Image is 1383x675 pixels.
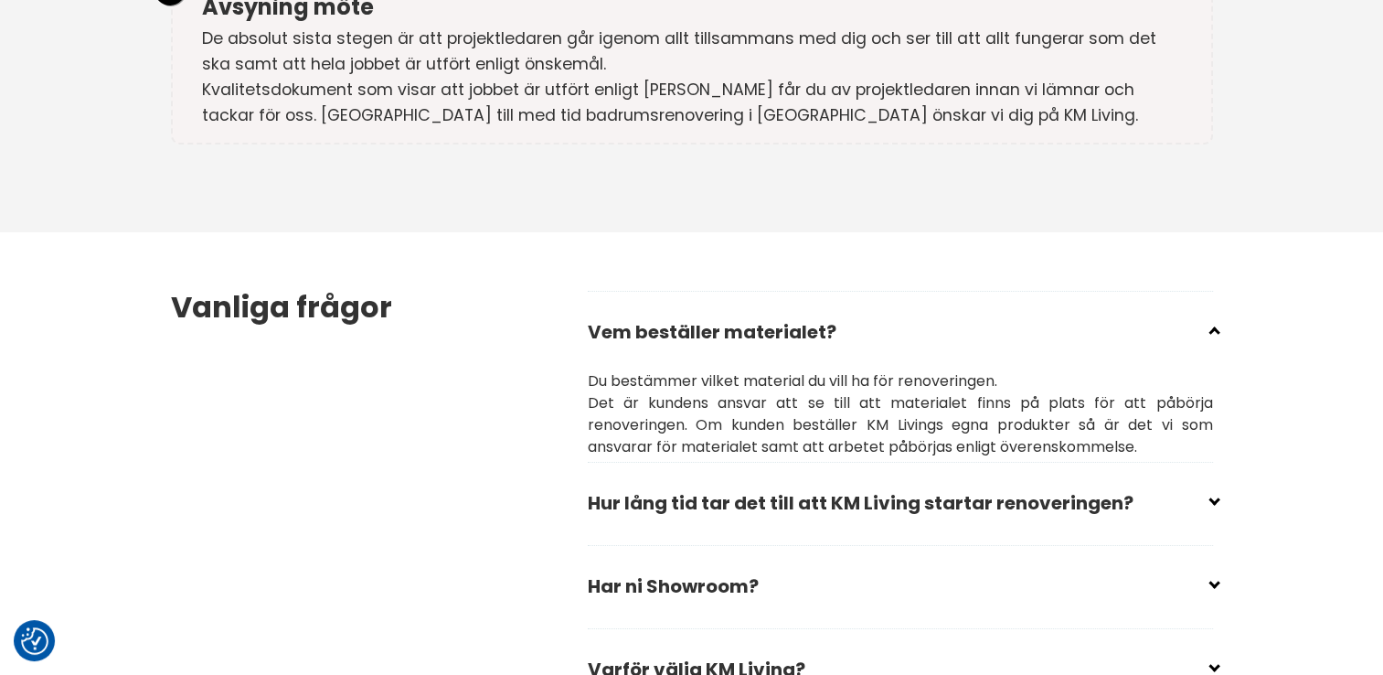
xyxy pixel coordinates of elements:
[588,370,1213,392] p: Du bestämmer vilket material du vill ha för renoveringen.
[202,26,1182,128] p: De absolut sista stegen är att projektledaren går igenom allt tillsammans med dig och ser till at...
[588,392,1213,458] p: Det är kundens ansvar att se till att materialet finns på plats för att påbörja renoveringen. Om ...
[588,562,1213,625] h2: Har ni Showroom?
[21,627,48,655] img: Revisit consent button
[588,479,1213,541] h2: Hur lång tid tar det till att KM Living startar renoveringen?
[21,627,48,655] button: Samtyckesinställningar
[588,308,1213,370] h2: Vem beställer materialet?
